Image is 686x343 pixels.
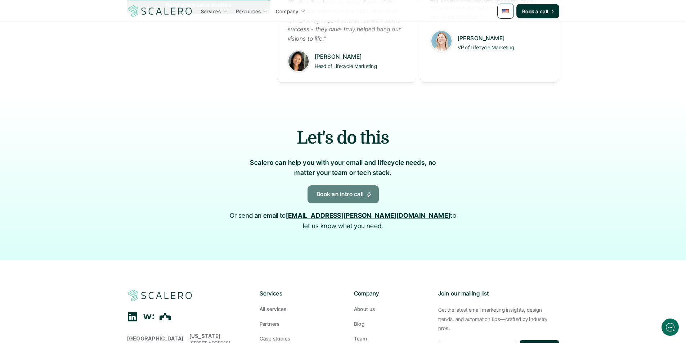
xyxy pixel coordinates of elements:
h2: Let's do this [156,126,530,150]
strong: [US_STATE] [189,333,221,339]
img: Scalero company logotype [127,289,193,302]
p: Blog [354,320,365,328]
h1: Hi! Welcome to [GEOGRAPHIC_DATA]. [11,35,133,46]
a: Team [354,335,427,342]
p: Company [276,8,299,15]
p: Book a call [522,8,548,15]
a: All services [260,305,332,313]
p: Resources [236,8,261,15]
p: Head of Lifecycle Marketing [315,62,405,71]
p: [PERSON_NAME] [458,33,548,43]
h2: Let us know if we can help with lifecycle marketing. [11,48,133,82]
a: Case studies [260,335,332,342]
img: Scalero company logotype [127,4,193,18]
p: Team [354,335,367,342]
a: About us [354,305,427,313]
span: New conversation [46,100,86,105]
p: Join our mailing list [438,289,559,298]
p: Partners [260,320,280,328]
strong: [GEOGRAPHIC_DATA] [127,335,184,342]
p: All services [260,305,287,313]
p: Scalero can help you with your email and lifecycle needs, no matter your team or tech stack. [242,158,444,179]
p: About us [354,305,375,313]
p: VP of Lifecycle Marketing [458,43,548,52]
span: We run on Gist [60,252,91,256]
iframe: gist-messenger-bubble-iframe [662,319,679,336]
a: [EMAIL_ADDRESS][PERSON_NAME][DOMAIN_NAME] [286,212,450,219]
a: Scalero company logotype [127,5,193,18]
p: Or send an email to to let us know what you need. [226,211,460,231]
p: Case studies [260,335,291,342]
p: Company [354,289,427,298]
img: 🇺🇸 [502,8,509,15]
a: Blog [354,320,427,328]
p: [PERSON_NAME] [315,52,405,62]
button: New conversation [11,95,133,110]
p: Services [260,289,332,298]
p: Get the latest email marketing insights, design trends, and automation tips—crafted by industry p... [438,305,559,333]
a: Book a call [516,4,559,18]
p: Book an intro call [317,190,364,199]
a: Book an intro call [308,185,379,203]
p: Services [201,8,221,15]
a: Partners [260,320,332,328]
